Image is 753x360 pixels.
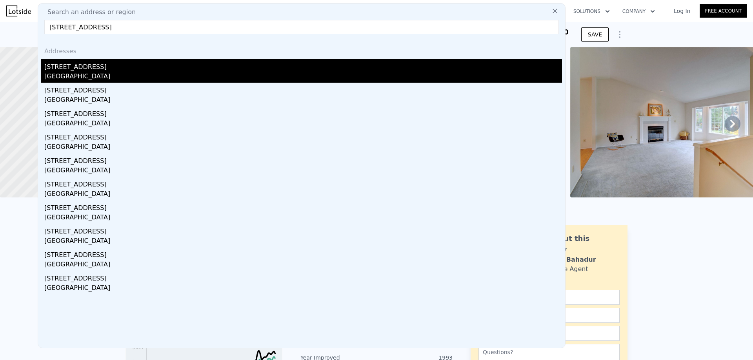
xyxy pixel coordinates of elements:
div: [GEOGRAPHIC_DATA] [44,189,562,200]
div: [GEOGRAPHIC_DATA] [44,119,562,130]
div: [STREET_ADDRESS] [44,130,562,142]
a: Free Account [700,4,747,18]
div: [STREET_ADDRESS] [44,59,562,72]
div: [STREET_ADDRESS] [44,271,562,283]
div: [GEOGRAPHIC_DATA] [44,142,562,153]
div: Ask about this property [532,233,620,255]
div: [STREET_ADDRESS] [44,200,562,213]
div: [STREET_ADDRESS] [44,247,562,260]
div: [GEOGRAPHIC_DATA] [44,95,562,106]
div: [STREET_ADDRESS] [44,177,562,189]
div: Siddhant Bahadur [532,255,596,264]
button: SAVE [581,27,609,42]
div: [STREET_ADDRESS] [44,106,562,119]
div: [GEOGRAPHIC_DATA] [44,72,562,83]
div: [GEOGRAPHIC_DATA] [44,213,562,224]
div: [GEOGRAPHIC_DATA] [44,283,562,294]
img: Lotside [6,5,31,16]
input: Enter an address, city, region, neighborhood or zip code [44,20,559,34]
div: Addresses [41,40,562,59]
div: [STREET_ADDRESS] [44,224,562,236]
button: Company [616,4,661,18]
div: [STREET_ADDRESS] [44,153,562,166]
div: [GEOGRAPHIC_DATA] [44,260,562,271]
button: Solutions [567,4,616,18]
span: Search an address or region [41,7,136,17]
div: [GEOGRAPHIC_DATA] [44,166,562,177]
button: Show Options [612,27,627,42]
div: [STREET_ADDRESS] [44,83,562,95]
a: Log In [664,7,700,15]
tspan: $627 [132,345,144,350]
div: [GEOGRAPHIC_DATA] [44,236,562,247]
